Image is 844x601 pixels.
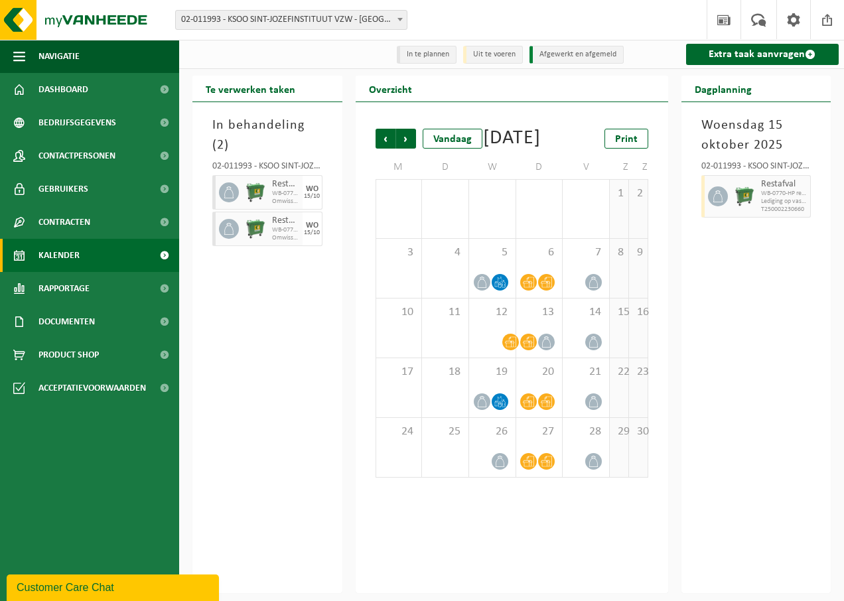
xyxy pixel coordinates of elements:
[615,134,638,145] span: Print
[701,115,811,155] h3: Woensdag 15 oktober 2025
[636,425,641,439] span: 30
[686,44,839,65] a: Extra taak aanvragen
[429,425,462,439] span: 25
[636,186,641,201] span: 2
[38,206,90,239] span: Contracten
[38,172,88,206] span: Gebruikers
[429,305,462,320] span: 11
[383,245,415,260] span: 3
[761,206,808,214] span: T250002230660
[38,239,80,272] span: Kalender
[38,338,99,371] span: Product Shop
[272,234,299,242] span: Omwisseling. Eenmalige omwisseling - Slijtage
[272,216,299,226] span: Restafval
[192,76,309,101] h2: Te verwerken taken
[636,305,641,320] span: 16
[422,155,469,179] td: D
[735,186,754,206] img: WB-0770-HPE-GN-01
[523,305,556,320] span: 13
[569,305,602,320] span: 14
[629,155,648,179] td: Z
[272,179,299,190] span: Restafval
[463,46,523,64] li: Uit te voeren
[212,115,322,155] h3: In behandeling ( )
[616,245,622,260] span: 8
[272,198,299,206] span: Omwisseling. Eenmalige omwisseling - Slijtage
[396,129,416,149] span: Volgende
[610,155,629,179] td: Z
[563,155,610,179] td: V
[304,230,320,236] div: 15/10
[761,198,808,206] span: Lediging op vaste frequentie
[469,155,516,179] td: W
[38,272,90,305] span: Rapportage
[616,305,622,320] span: 15
[761,179,808,190] span: Restafval
[429,365,462,379] span: 18
[636,365,641,379] span: 23
[476,365,509,379] span: 19
[523,425,556,439] span: 27
[529,46,624,64] li: Afgewerkt en afgemeld
[356,76,425,101] h2: Overzicht
[516,155,563,179] td: D
[701,162,811,175] div: 02-011993 - KSOO SINT-JOZEFINSTITUUT VZW - [GEOGRAPHIC_DATA]
[636,245,641,260] span: 9
[212,162,322,175] div: 02-011993 - KSOO SINT-JOZEFINSTITUUT VZW - [GEOGRAPHIC_DATA]
[38,73,88,106] span: Dashboard
[681,76,765,101] h2: Dagplanning
[272,226,299,234] span: WB-0770-HP restafval
[616,186,622,201] span: 1
[272,190,299,198] span: WB-0770-HP restafval
[38,371,146,405] span: Acceptatievoorwaarden
[604,129,648,149] a: Print
[476,425,509,439] span: 26
[616,425,622,439] span: 29
[246,219,265,239] img: WB-0770-HPE-GN-04
[304,193,320,200] div: 15/10
[569,365,602,379] span: 21
[423,129,482,149] div: Vandaag
[38,106,116,139] span: Bedrijfsgegevens
[306,185,318,193] div: WO
[217,139,224,152] span: 2
[483,129,541,149] div: [DATE]
[476,305,509,320] span: 12
[376,129,395,149] span: Vorige
[376,155,423,179] td: M
[38,139,115,172] span: Contactpersonen
[7,572,222,601] iframe: chat widget
[761,190,808,198] span: WB-0770-HP restafval
[175,10,407,30] span: 02-011993 - KSOO SINT-JOZEFINSTITUUT VZW - OOSTENDE
[523,365,556,379] span: 20
[246,182,265,202] img: WB-0770-HPE-GN-01
[383,425,415,439] span: 24
[306,222,318,230] div: WO
[38,40,80,73] span: Navigatie
[523,245,556,260] span: 6
[569,425,602,439] span: 28
[616,365,622,379] span: 22
[397,46,457,64] li: In te plannen
[383,305,415,320] span: 10
[176,11,407,29] span: 02-011993 - KSOO SINT-JOZEFINSTITUUT VZW - OOSTENDE
[569,245,602,260] span: 7
[429,245,462,260] span: 4
[383,365,415,379] span: 17
[38,305,95,338] span: Documenten
[476,245,509,260] span: 5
